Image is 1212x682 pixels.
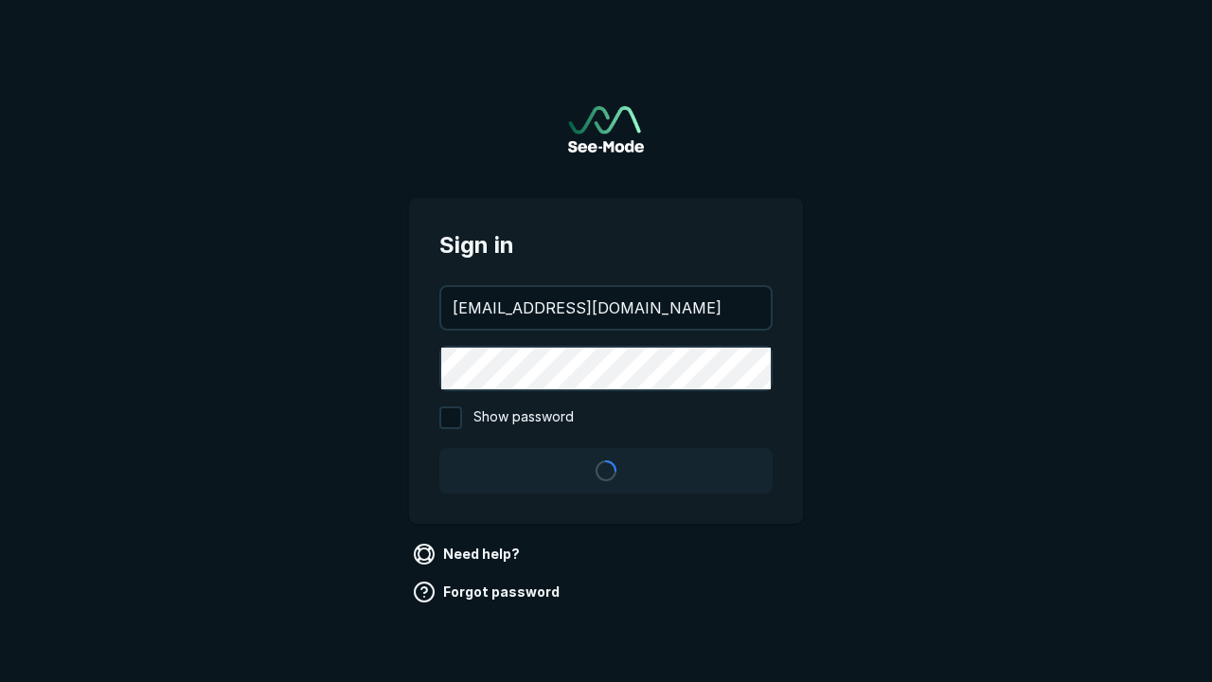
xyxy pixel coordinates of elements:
img: See-Mode Logo [568,106,644,153]
a: Forgot password [409,577,567,607]
span: Sign in [439,228,773,262]
a: Go to sign in [568,106,644,153]
span: Show password [473,406,574,429]
a: Need help? [409,539,527,569]
input: your@email.com [441,287,771,329]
